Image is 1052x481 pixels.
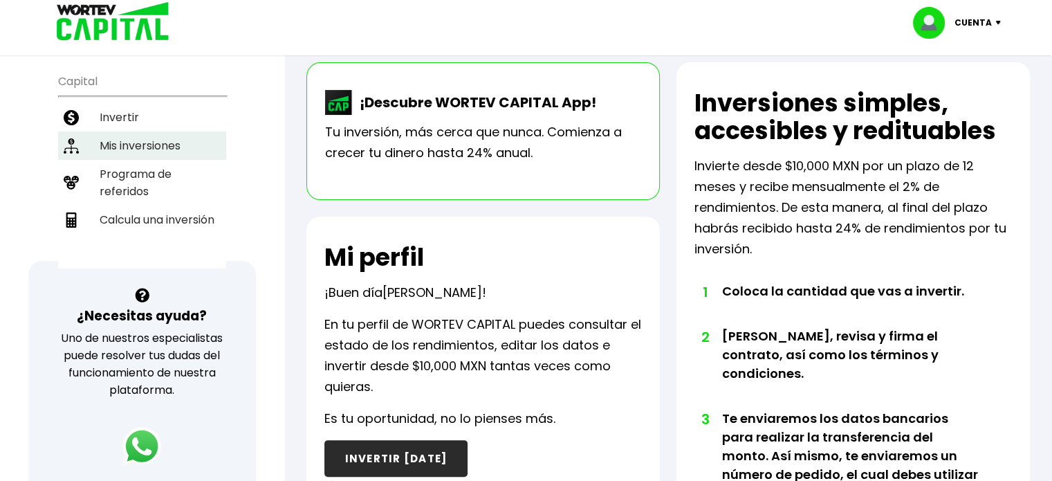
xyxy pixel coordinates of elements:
[694,156,1012,260] p: Invierte desde $10,000 MXN por un plazo de 12 meses y recibe mensualmente el 2% de rendimientos. ...
[722,327,980,409] li: [PERSON_NAME], revisa y firma el contrato, así como los términos y condiciones.
[58,103,226,131] a: Invertir
[694,89,1012,145] h2: Inversiones simples, accesibles y redituables
[722,282,980,327] li: Coloca la cantidad que vas a invertir.
[353,92,596,113] p: ¡Descubre WORTEV CAPITAL App!
[58,206,226,234] a: Calcula una inversión
[64,212,79,228] img: calculadora-icon.17d418c4.svg
[64,110,79,125] img: invertir-icon.b3b967d7.svg
[46,329,238,399] p: Uno de nuestros especialistas puede resolver tus dudas del funcionamiento de nuestra plataforma.
[325,90,353,115] img: wortev-capital-app-icon
[913,7,954,39] img: profile-image
[324,314,642,397] p: En tu perfil de WORTEV CAPITAL puedes consultar el estado de los rendimientos, editar los datos e...
[58,66,226,269] ul: Capital
[324,244,424,271] h2: Mi perfil
[954,12,992,33] p: Cuenta
[64,138,79,154] img: inversiones-icon.6695dc30.svg
[77,306,207,326] h3: ¿Necesitas ayuda?
[701,327,708,347] span: 2
[324,408,555,429] p: Es tu oportunidad, no lo pienses más.
[325,122,641,163] p: Tu inversión, más cerca que nunca. Comienza a crecer tu dinero hasta 24% anual.
[992,21,1011,25] img: icon-down
[324,440,468,477] button: INVERTIR [DATE]
[58,131,226,160] a: Mis inversiones
[58,160,226,206] a: Programa de referidos
[701,409,708,430] span: 3
[64,175,79,190] img: recomiendanos-icon.9b8e9327.svg
[324,282,486,303] p: ¡Buen día !
[122,427,161,466] img: logos_whatsapp-icon.242b2217.svg
[382,284,482,301] span: [PERSON_NAME]
[701,282,708,302] span: 1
